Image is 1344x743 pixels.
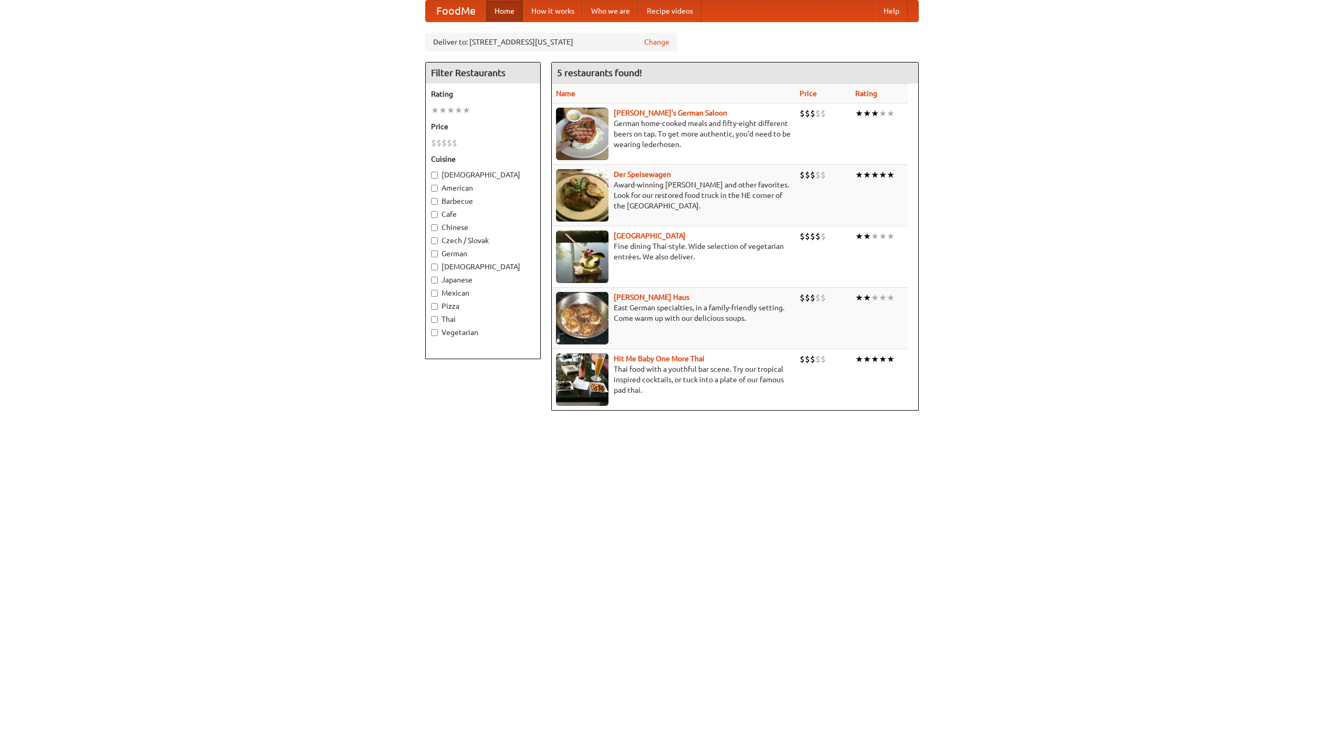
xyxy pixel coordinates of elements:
a: Der Speisewagen [614,170,671,179]
a: Hit Me Baby One More Thai [614,354,705,363]
p: Fine dining Thai-style. Wide selection of vegetarian entrées. We also deliver. [556,241,791,262]
a: [GEOGRAPHIC_DATA] [614,232,686,240]
li: $ [800,108,805,119]
h4: Filter Restaurants [426,62,540,83]
li: $ [815,231,821,242]
input: [DEMOGRAPHIC_DATA] [431,264,438,270]
h5: Price [431,121,535,132]
li: $ [431,137,436,149]
li: $ [805,353,810,365]
li: ★ [855,108,863,119]
a: Change [644,37,669,47]
li: $ [810,231,815,242]
input: Thai [431,316,438,323]
label: Chinese [431,222,535,233]
img: esthers.jpg [556,108,608,160]
li: ★ [855,169,863,181]
li: ★ [863,353,871,365]
li: ★ [855,353,863,365]
li: ★ [879,169,887,181]
li: $ [810,292,815,304]
li: $ [436,137,442,149]
a: FoodMe [426,1,486,22]
li: ★ [879,108,887,119]
li: ★ [871,231,879,242]
label: Czech / Slovak [431,235,535,246]
li: $ [821,108,826,119]
label: Japanese [431,275,535,285]
li: $ [800,231,805,242]
input: German [431,250,438,257]
label: Cafe [431,209,535,219]
li: $ [800,353,805,365]
img: kohlhaus.jpg [556,292,608,344]
li: ★ [439,104,447,116]
li: ★ [855,292,863,304]
input: American [431,185,438,192]
img: satay.jpg [556,231,608,283]
a: Recipe videos [638,1,701,22]
a: Home [486,1,523,22]
a: [PERSON_NAME] Haus [614,293,689,301]
a: Help [875,1,908,22]
li: ★ [871,169,879,181]
label: [DEMOGRAPHIC_DATA] [431,261,535,272]
label: Pizza [431,301,535,311]
li: $ [452,137,457,149]
p: German home-cooked meals and fifty-eight different beers on tap. To get more authentic, you'd nee... [556,118,791,150]
li: $ [815,108,821,119]
a: [PERSON_NAME]'s German Saloon [614,109,727,117]
li: ★ [863,292,871,304]
li: $ [800,169,805,181]
input: Chinese [431,224,438,231]
li: $ [815,292,821,304]
li: ★ [879,292,887,304]
label: Vegetarian [431,327,535,338]
label: Mexican [431,288,535,298]
label: Thai [431,314,535,325]
input: Mexican [431,290,438,297]
input: Czech / Slovak [431,237,438,244]
li: $ [810,169,815,181]
li: ★ [887,353,895,365]
li: ★ [871,292,879,304]
p: Thai food with a youthful bar scene. Try our tropical inspired cocktails, or tuck into a plate of... [556,364,791,395]
p: Award-winning [PERSON_NAME] and other favorites. Look for our restored food truck in the NE corne... [556,180,791,211]
li: ★ [863,231,871,242]
li: ★ [863,108,871,119]
li: $ [821,353,826,365]
img: babythai.jpg [556,353,608,406]
a: Name [556,89,575,98]
li: $ [805,292,810,304]
label: Barbecue [431,196,535,206]
input: [DEMOGRAPHIC_DATA] [431,172,438,179]
input: Pizza [431,303,438,310]
li: $ [810,353,815,365]
a: Who we are [583,1,638,22]
h5: Cuisine [431,154,535,164]
input: Vegetarian [431,329,438,336]
li: $ [805,169,810,181]
li: ★ [887,231,895,242]
li: $ [447,137,452,149]
a: How it works [523,1,583,22]
li: ★ [863,169,871,181]
li: $ [800,292,805,304]
li: ★ [887,292,895,304]
li: $ [821,292,826,304]
li: ★ [463,104,470,116]
p: East German specialties, in a family-friendly setting. Come warm up with our delicious soups. [556,302,791,323]
label: [DEMOGRAPHIC_DATA] [431,170,535,180]
li: $ [821,231,826,242]
li: ★ [455,104,463,116]
li: ★ [887,169,895,181]
h5: Rating [431,89,535,99]
img: speisewagen.jpg [556,169,608,222]
li: ★ [447,104,455,116]
li: ★ [879,353,887,365]
li: $ [821,169,826,181]
li: $ [442,137,447,149]
li: ★ [871,108,879,119]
